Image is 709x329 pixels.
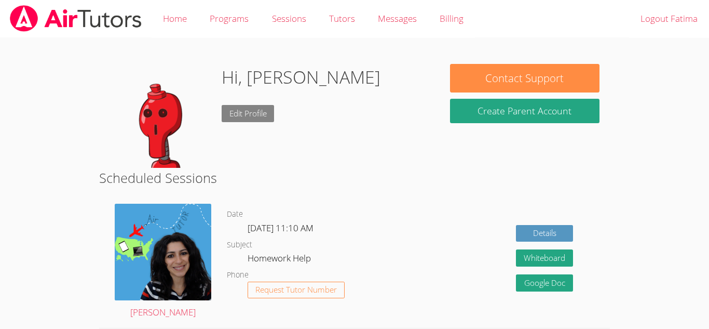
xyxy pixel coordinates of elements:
[115,204,211,320] a: [PERSON_NAME]
[9,5,143,32] img: airtutors_banner-c4298cdbf04f3fff15de1276eac7730deb9818008684d7c2e4769d2f7ddbe033.png
[227,239,252,252] dt: Subject
[516,274,573,292] a: Google Doc
[227,269,249,282] dt: Phone
[222,105,275,122] a: Edit Profile
[222,64,380,90] h1: Hi, [PERSON_NAME]
[255,286,337,294] span: Request Tutor Number
[248,222,313,234] span: [DATE] 11:10 AM
[115,204,211,300] img: air%20tutor%20avatar.png
[516,249,573,267] button: Whiteboard
[99,168,610,188] h2: Scheduled Sessions
[450,99,599,123] button: Create Parent Account
[450,64,599,93] button: Contact Support
[248,251,313,269] dd: Homework Help
[248,282,345,299] button: Request Tutor Number
[110,64,213,168] img: default.png
[378,12,417,24] span: Messages
[227,208,243,221] dt: Date
[516,225,573,242] a: Details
